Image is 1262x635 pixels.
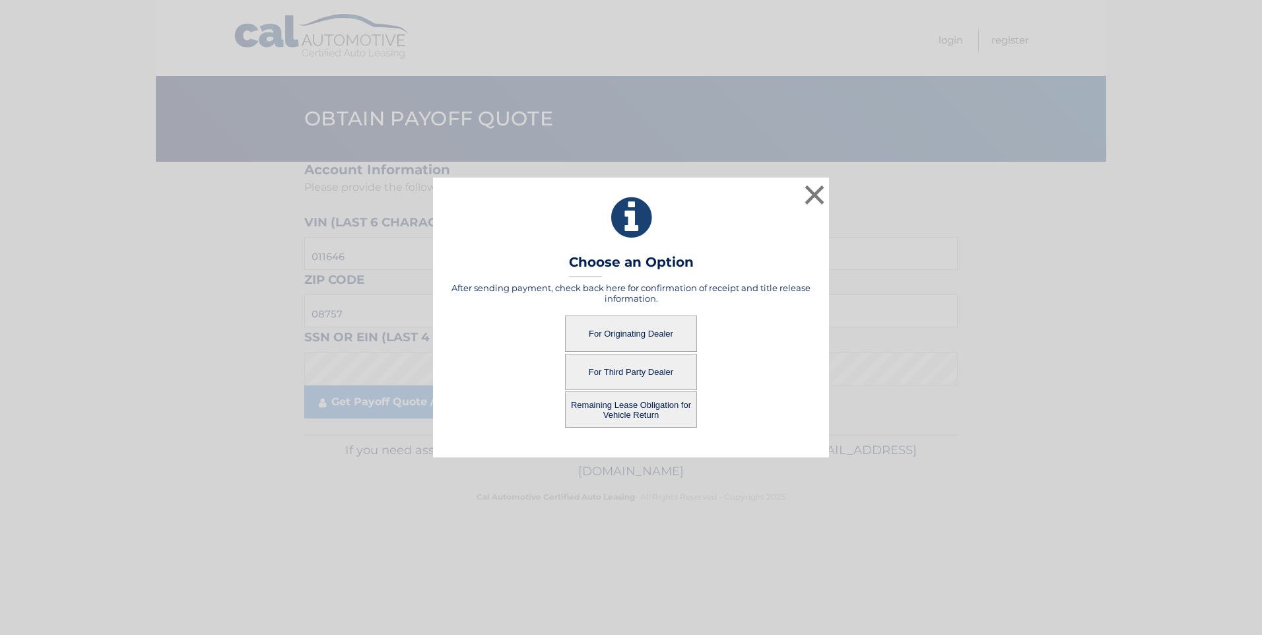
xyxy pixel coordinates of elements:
[449,283,813,304] h5: After sending payment, check back here for confirmation of receipt and title release information.
[801,182,828,208] button: ×
[565,354,697,390] button: For Third Party Dealer
[565,316,697,352] button: For Originating Dealer
[565,391,697,428] button: Remaining Lease Obligation for Vehicle Return
[569,254,694,277] h3: Choose an Option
